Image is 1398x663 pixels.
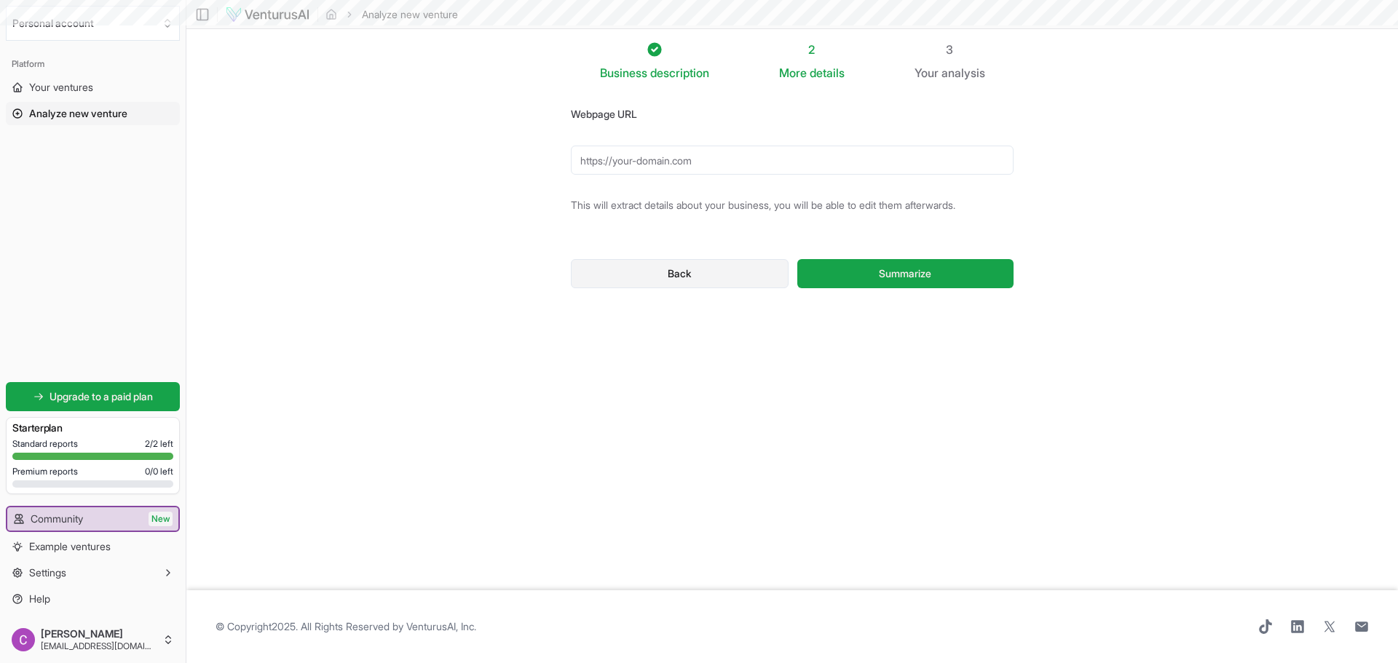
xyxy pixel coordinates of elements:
button: Settings [6,561,180,584]
input: https://your-domain.com [571,146,1014,175]
span: Community [31,512,83,526]
a: Upgrade to a paid plan [6,382,180,411]
span: Analyze new venture [29,106,127,121]
span: 2 / 2 left [145,438,173,450]
div: Platform [6,52,180,76]
span: Premium reports [12,466,78,477]
a: Example ventures [6,535,180,558]
span: New [149,512,173,526]
span: description [650,65,709,80]
div: 3 [915,41,985,58]
p: This will extract details about your business, you will be able to edit them afterwards. [571,198,1014,213]
span: details [810,65,845,80]
span: analysis [941,65,985,80]
span: [PERSON_NAME] [41,627,157,640]
div: 2 [779,41,845,58]
span: Business [600,64,647,82]
span: Help [29,592,50,606]
button: Back [571,259,789,288]
a: Your ventures [6,76,180,99]
a: VenturusAI, Inc [406,620,474,632]
label: Webpage URL [571,108,637,120]
span: Upgrade to a paid plan [50,389,153,404]
a: Analyze new venture [6,102,180,125]
span: © Copyright 2025 . All Rights Reserved by . [216,619,476,634]
span: Your ventures [29,80,93,95]
button: Summarize [797,259,1014,288]
a: Help [6,587,180,611]
span: Example ventures [29,539,111,554]
button: [PERSON_NAME][EMAIL_ADDRESS][DOMAIN_NAME][PERSON_NAME] [6,622,180,657]
img: ACg8ocLlrDCfyoRF2caloPPdX2oDhiOoEZTdM20BUGaFPXYGMkRqhg=s96-c [12,628,35,651]
span: 0 / 0 left [145,466,173,477]
h3: Starter plan [12,421,173,435]
a: CommunityNew [7,507,178,531]
span: [EMAIL_ADDRESS][DOMAIN_NAME][PERSON_NAME] [41,640,157,652]
span: Your [915,64,939,82]
span: Settings [29,565,66,580]
span: Summarize [879,266,931,281]
span: More [779,64,807,82]
span: Standard reports [12,438,78,450]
